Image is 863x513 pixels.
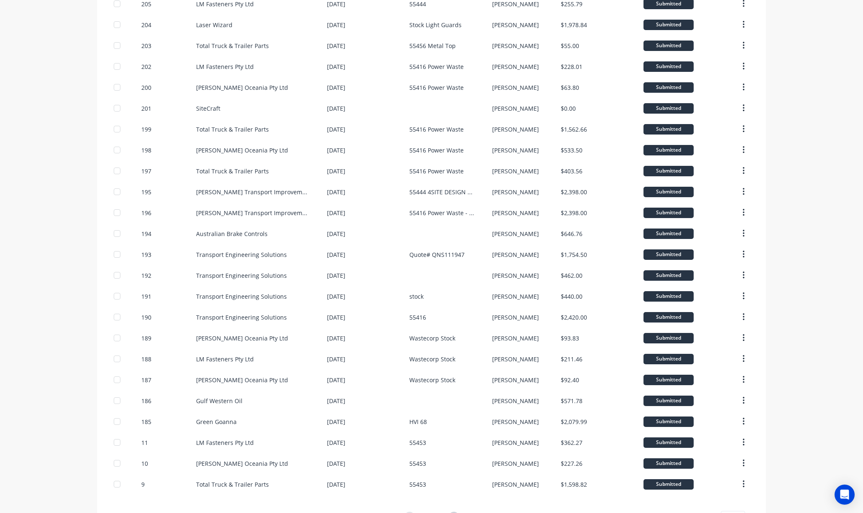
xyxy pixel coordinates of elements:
[643,166,694,176] div: Submitted
[409,355,455,363] div: Wastecorp Stock
[327,62,345,71] div: [DATE]
[492,20,539,29] div: [PERSON_NAME]
[492,313,539,322] div: [PERSON_NAME]
[643,375,694,385] div: Submitted
[409,41,456,50] div: 55456 Metal Top
[409,459,426,468] div: 55453
[196,459,288,468] div: [PERSON_NAME] Oceania Pty Ltd
[141,83,151,92] div: 200
[561,20,587,29] div: $1,978.84
[643,291,694,302] div: Submitted
[492,167,539,175] div: [PERSON_NAME]
[492,396,539,405] div: [PERSON_NAME]
[492,271,539,280] div: [PERSON_NAME]
[492,250,539,259] div: [PERSON_NAME]
[492,146,539,155] div: [PERSON_NAME]
[409,125,464,134] div: 55416 Power Waste
[492,125,539,134] div: [PERSON_NAME]
[141,250,151,259] div: 193
[327,229,345,238] div: [DATE]
[643,61,694,72] div: Submitted
[327,125,345,134] div: [DATE]
[643,270,694,281] div: Submitted
[492,480,539,489] div: [PERSON_NAME]
[141,208,151,217] div: 196
[196,313,287,322] div: Transport Engineering Solutions
[643,103,694,114] div: Submitted
[561,188,587,196] div: $2,398.00
[196,20,232,29] div: Laser Wizard
[141,20,151,29] div: 204
[409,250,465,259] div: Quote# QNS111947
[141,125,151,134] div: 199
[196,146,288,155] div: [PERSON_NAME] Oceania Pty Ltd
[561,438,582,447] div: $362.27
[141,271,151,280] div: 192
[141,417,151,426] div: 185
[196,125,269,134] div: Total Truck & Trailer Parts
[409,188,475,196] div: 55444 4SITE DESIGN GROUP
[643,416,694,427] div: Submitted
[492,334,539,343] div: [PERSON_NAME]
[835,485,855,505] div: Open Intercom Messenger
[561,376,579,384] div: $92.40
[643,333,694,343] div: Submitted
[561,250,587,259] div: $1,754.50
[141,104,151,113] div: 201
[492,188,539,196] div: [PERSON_NAME]
[196,250,287,259] div: Transport Engineering Solutions
[141,396,151,405] div: 186
[409,313,426,322] div: 55416
[327,250,345,259] div: [DATE]
[196,396,243,405] div: Gulf Western Oil
[196,376,288,384] div: [PERSON_NAME] Oceania Pty Ltd
[492,459,539,468] div: [PERSON_NAME]
[643,458,694,469] div: Submitted
[141,313,151,322] div: 190
[327,376,345,384] div: [DATE]
[643,20,694,30] div: Submitted
[327,334,345,343] div: [DATE]
[327,480,345,489] div: [DATE]
[327,41,345,50] div: [DATE]
[196,208,310,217] div: [PERSON_NAME] Transport Improvements Pty Ltd
[561,104,576,113] div: $0.00
[196,355,254,363] div: LM Fasteners Pty Ltd
[561,459,582,468] div: $227.26
[492,62,539,71] div: [PERSON_NAME]
[196,271,287,280] div: Transport Engineering Solutions
[141,355,151,363] div: 188
[141,188,151,196] div: 195
[196,188,310,196] div: [PERSON_NAME] Transport Improvements Pty Ltd
[409,438,426,447] div: 55453
[492,41,539,50] div: [PERSON_NAME]
[327,459,345,468] div: [DATE]
[561,83,579,92] div: $63.80
[561,271,582,280] div: $462.00
[141,167,151,175] div: 197
[409,292,424,301] div: stock
[141,376,151,384] div: 187
[196,334,288,343] div: [PERSON_NAME] Oceania Pty Ltd
[561,208,587,217] div: $2,398.00
[561,355,582,363] div: $211.46
[561,41,579,50] div: $55.00
[327,438,345,447] div: [DATE]
[196,292,287,301] div: Transport Engineering Solutions
[409,208,475,217] div: 55416 Power Waste - MEC SCK267L - S06333
[409,376,455,384] div: Wastecorp Stock
[492,417,539,426] div: [PERSON_NAME]
[141,459,148,468] div: 10
[196,438,254,447] div: LM Fasteners Pty Ltd
[327,146,345,155] div: [DATE]
[561,62,582,71] div: $228.01
[327,355,345,363] div: [DATE]
[561,229,582,238] div: $646.76
[561,146,582,155] div: $533.50
[643,479,694,490] div: Submitted
[643,229,694,239] div: Submitted
[196,83,288,92] div: [PERSON_NAME] Oceania Pty Ltd
[141,229,151,238] div: 194
[196,104,220,113] div: SiteCraft
[327,271,345,280] div: [DATE]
